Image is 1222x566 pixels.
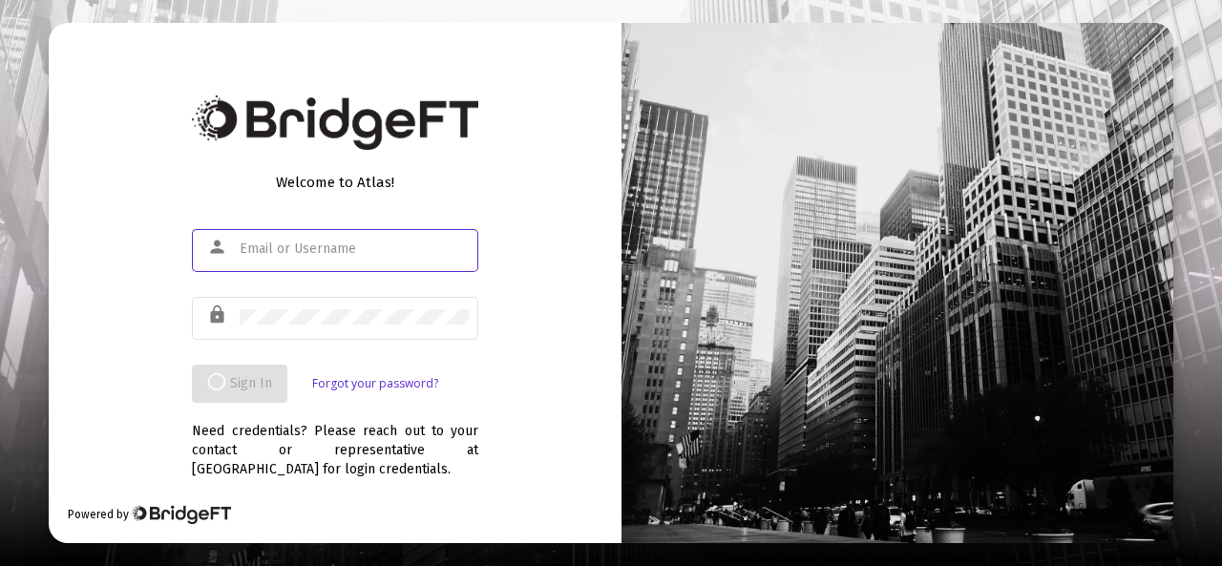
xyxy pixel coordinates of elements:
div: Need credentials? Please reach out to your contact or representative at [GEOGRAPHIC_DATA] for log... [192,403,478,479]
img: Bridge Financial Technology Logo [131,505,231,524]
button: Sign In [192,365,287,403]
div: Welcome to Atlas! [192,173,478,192]
mat-icon: lock [207,304,230,326]
input: Email or Username [240,241,469,257]
img: Bridge Financial Technology Logo [192,95,478,150]
div: Powered by [68,505,231,524]
mat-icon: person [207,236,230,259]
a: Forgot your password? [312,374,438,393]
span: Sign In [207,375,272,391]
